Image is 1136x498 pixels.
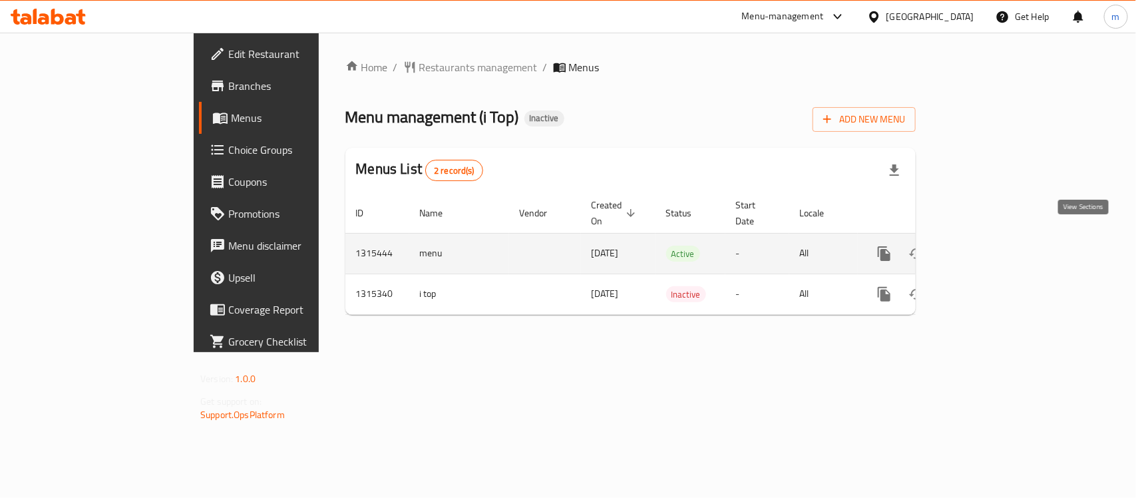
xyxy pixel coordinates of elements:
a: Menus [199,102,383,134]
a: Support.OpsPlatform [200,406,285,423]
span: Menu disclaimer [228,238,373,254]
span: Upsell [228,270,373,286]
a: Promotions [199,198,383,230]
span: Restaurants management [419,59,538,75]
div: Inactive [524,111,564,126]
span: Version: [200,370,233,387]
span: Status [666,205,709,221]
a: Coupons [199,166,383,198]
span: Menu management ( i Top ) [345,102,519,132]
span: 2 record(s) [426,164,482,177]
span: [DATE] [592,285,619,302]
li: / [393,59,398,75]
span: Choice Groups [228,142,373,158]
span: Created On [592,197,640,229]
table: enhanced table [345,193,1007,315]
li: / [543,59,548,75]
td: All [789,274,858,314]
td: - [725,233,789,274]
td: i top [409,274,509,314]
div: Export file [878,154,910,186]
th: Actions [858,193,1007,234]
a: Coverage Report [199,294,383,326]
span: Inactive [524,113,564,124]
span: [DATE] [592,244,619,262]
button: Change Status [900,278,932,310]
button: Add New Menu [813,107,916,132]
span: Get support on: [200,393,262,410]
div: Inactive [666,286,706,302]
td: menu [409,233,509,274]
a: Edit Restaurant [199,38,383,70]
span: ID [356,205,381,221]
span: Branches [228,78,373,94]
a: Grocery Checklist [199,326,383,358]
span: Coupons [228,174,373,190]
td: All [789,233,858,274]
button: more [868,238,900,270]
span: Active [666,246,700,262]
div: [GEOGRAPHIC_DATA] [886,9,974,24]
span: Grocery Checklist [228,334,373,350]
a: Branches [199,70,383,102]
a: Restaurants management [403,59,538,75]
span: Promotions [228,206,373,222]
td: - [725,274,789,314]
span: Start Date [736,197,773,229]
span: m [1112,9,1120,24]
span: Menus [569,59,600,75]
a: Upsell [199,262,383,294]
div: Total records count [425,160,483,181]
span: Coverage Report [228,302,373,318]
span: Menus [231,110,373,126]
span: Locale [800,205,842,221]
span: 1.0.0 [235,370,256,387]
nav: breadcrumb [345,59,916,75]
h2: Menus List [356,159,483,181]
a: Choice Groups [199,134,383,166]
span: Vendor [520,205,565,221]
button: more [868,278,900,310]
a: Menu disclaimer [199,230,383,262]
span: Add New Menu [823,111,905,128]
div: Menu-management [742,9,824,25]
span: Name [420,205,461,221]
span: Edit Restaurant [228,46,373,62]
span: Inactive [666,287,706,302]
